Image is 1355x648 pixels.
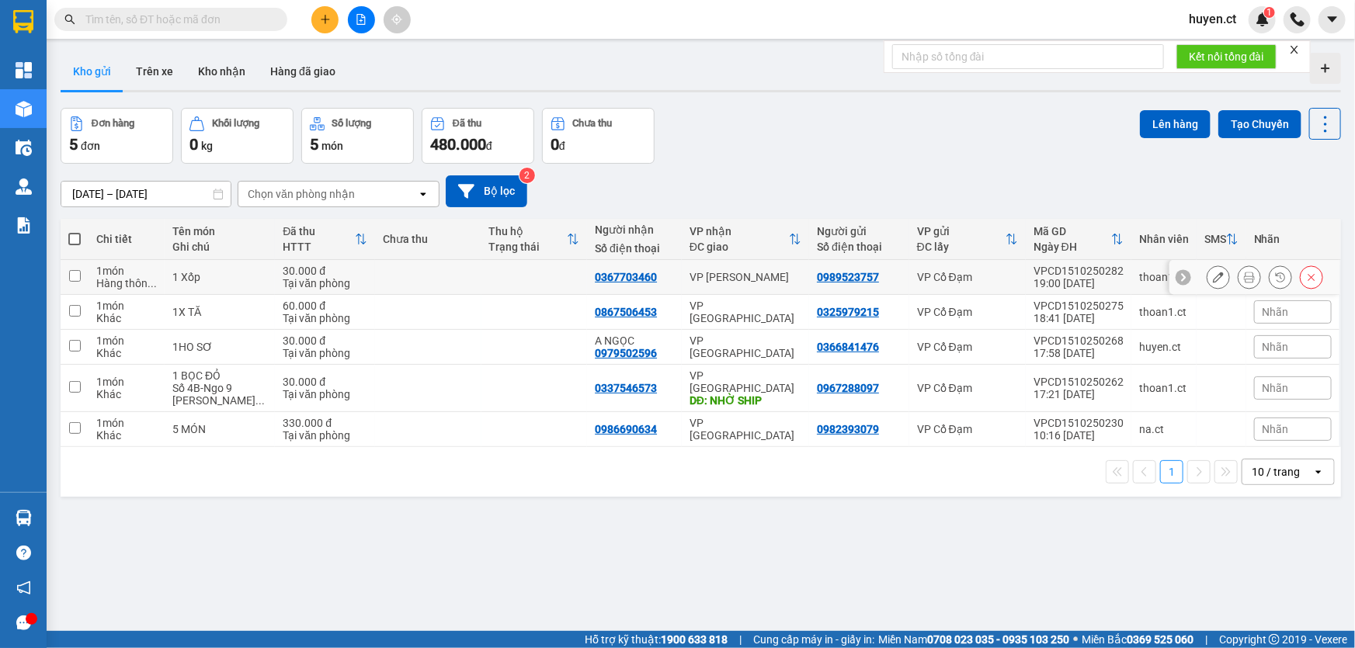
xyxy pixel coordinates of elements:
[283,429,367,442] div: Tại văn phòng
[422,108,534,164] button: Đã thu480.000đ
[61,108,173,164] button: Đơn hàng5đơn
[739,631,742,648] span: |
[283,334,367,347] div: 30.000 đ
[64,14,75,25] span: search
[595,271,657,283] div: 0367703460
[690,225,789,237] div: VP nhận
[1034,265,1124,277] div: VPCD1510250282
[96,334,157,347] div: 1 món
[96,347,157,359] div: Khác
[1189,48,1264,65] span: Kết nối tổng đài
[258,53,348,90] button: Hàng đã giao
[283,241,355,253] div: HTTT
[690,394,801,407] div: DĐ: NHỜ SHIP
[283,300,367,312] div: 60.000 đ
[595,423,657,435] div: 0986690634
[1034,347,1124,359] div: 17:58 [DATE]
[283,417,367,429] div: 330.000 đ
[1034,277,1124,289] div: 19:00 [DATE]
[481,219,588,260] th: Toggle SortBy
[690,271,801,283] div: VP [PERSON_NAME]
[391,14,402,25] span: aim
[96,265,157,277] div: 1 món
[1197,219,1246,260] th: Toggle SortBy
[85,11,269,28] input: Tìm tên, số ĐT hoặc mã đơn
[817,271,879,283] div: 0989523757
[1139,306,1189,318] div: thoan1.ct
[16,615,31,630] span: message
[172,271,267,283] div: 1 Xốp
[283,265,367,277] div: 30.000 đ
[489,241,568,253] div: Trạng thái
[753,631,874,648] span: Cung cấp máy in - giấy in:
[1289,44,1300,55] span: close
[1205,631,1207,648] span: |
[1034,334,1124,347] div: VPCD1510250268
[453,118,481,129] div: Đã thu
[1026,219,1131,260] th: Toggle SortBy
[1034,376,1124,388] div: VPCD1510250262
[172,382,267,407] div: Số 4B-Ngo 9 Đường Lê Đức Thọ Mỹ Đình 2
[585,631,728,648] span: Hỗ trợ kỹ thuật:
[1034,388,1124,400] div: 17:21 [DATE]
[1034,417,1124,429] div: VPCD1510250230
[690,369,801,394] div: VP [GEOGRAPHIC_DATA]
[595,224,674,236] div: Người nhận
[1291,12,1305,26] img: phone-icon
[1256,12,1270,26] img: icon-new-feature
[551,135,559,154] span: 0
[1034,225,1111,237] div: Mã GD
[1312,466,1325,478] svg: open
[69,135,78,154] span: 5
[1252,464,1300,480] div: 10 / trang
[384,6,411,33] button: aim
[81,140,100,152] span: đơn
[92,118,134,129] div: Đơn hàng
[283,388,367,400] div: Tại văn phòng
[1034,241,1111,253] div: Ngày ĐH
[172,341,267,353] div: 1HO SƠ
[310,135,318,154] span: 5
[1160,460,1183,483] button: 1
[212,118,259,129] div: Khối lượng
[878,631,1069,648] span: Miền Nam
[1073,636,1078,643] span: ⚪️
[1176,44,1277,69] button: Kết nối tổng đài
[16,510,32,526] img: warehouse-icon
[486,140,492,152] span: đ
[595,347,657,359] div: 0979502596
[573,118,613,129] div: Chưa thu
[690,300,801,324] div: VP [GEOGRAPHIC_DATA]
[123,53,186,90] button: Trên xe
[690,334,801,359] div: VP [GEOGRAPHIC_DATA]
[1204,233,1226,245] div: SMS
[917,271,1018,283] div: VP Cổ Đạm
[917,341,1018,353] div: VP Cổ Đạm
[275,219,375,260] th: Toggle SortBy
[356,14,367,25] span: file-add
[172,241,267,253] div: Ghi chú
[96,417,157,429] div: 1 món
[817,306,879,318] div: 0325979215
[917,382,1018,394] div: VP Cổ Đạm
[927,633,1069,646] strong: 0708 023 035 - 0935 103 250
[61,53,123,90] button: Kho gửi
[283,376,367,388] div: 30.000 đ
[383,233,474,245] div: Chưa thu
[96,300,157,312] div: 1 món
[332,118,372,129] div: Số lượng
[16,101,32,117] img: warehouse-icon
[559,140,565,152] span: đ
[321,140,343,152] span: món
[186,53,258,90] button: Kho nhận
[417,188,429,200] svg: open
[1034,300,1124,312] div: VPCD1510250275
[16,217,32,234] img: solution-icon
[909,219,1026,260] th: Toggle SortBy
[96,376,157,388] div: 1 món
[248,186,355,202] div: Chọn văn phòng nhận
[96,429,157,442] div: Khác
[172,306,267,318] div: 1X TĂ
[1176,9,1249,29] span: huyen.ct
[96,388,157,400] div: Khác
